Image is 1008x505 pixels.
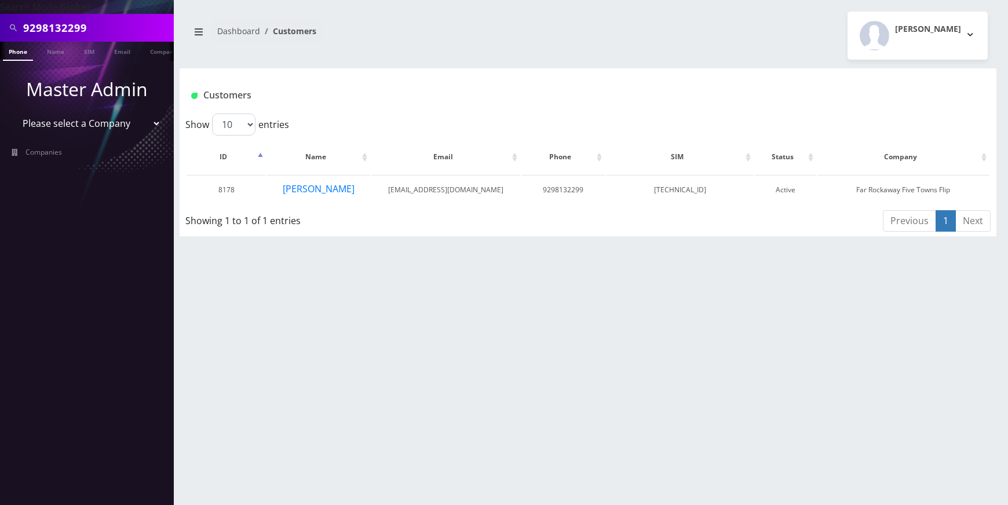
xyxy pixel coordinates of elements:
[25,147,62,157] span: Companies
[606,140,754,174] th: SIM: activate to sort column ascending
[848,12,988,60] button: [PERSON_NAME]
[755,140,816,174] th: Status: activate to sort column ascending
[185,114,289,136] label: Show entries
[817,140,989,174] th: Company: activate to sort column ascending
[212,114,255,136] select: Showentries
[606,175,754,204] td: [TECHNICAL_ID]
[41,42,70,60] a: Name
[23,17,171,39] input: Search All Companies
[936,210,956,232] a: 1
[217,25,260,36] a: Dashboard
[955,210,991,232] a: Next
[187,140,266,174] th: ID: activate to sort column descending
[144,42,183,60] a: Company
[78,42,100,60] a: SIM
[260,25,316,37] li: Customers
[817,175,989,204] td: Far Rockaway Five Towns Flip
[267,140,370,174] th: Name: activate to sort column ascending
[521,175,605,204] td: 9298132299
[371,175,520,204] td: [EMAIL_ADDRESS][DOMAIN_NAME]
[895,24,961,34] h2: [PERSON_NAME]
[521,140,605,174] th: Phone: activate to sort column ascending
[191,90,850,101] h1: Customers
[60,1,90,13] strong: Global
[755,175,816,204] td: Active
[188,19,579,52] nav: breadcrumb
[883,210,936,232] a: Previous
[185,209,512,228] div: Showing 1 to 1 of 1 entries
[3,42,33,61] a: Phone
[187,175,266,204] td: 8178
[108,42,136,60] a: Email
[371,140,520,174] th: Email: activate to sort column ascending
[282,181,355,196] button: [PERSON_NAME]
